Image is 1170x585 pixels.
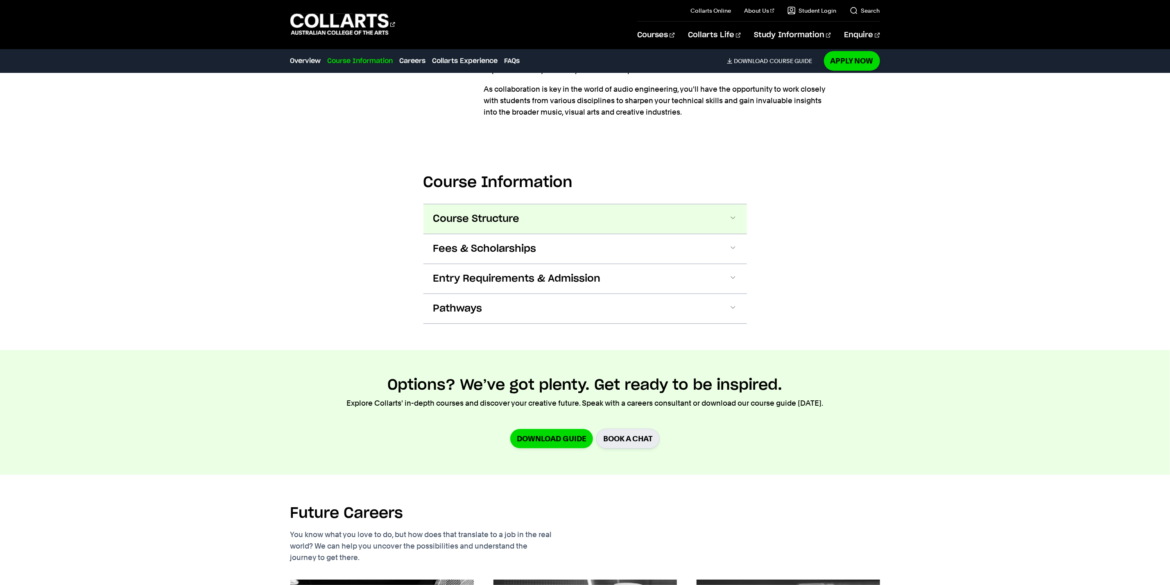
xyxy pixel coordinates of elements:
[744,7,774,15] a: About Us
[433,302,482,315] span: Pathways
[484,84,830,118] p: As collaboration is key in the world of audio engineering, you'll have the opportunity to work cl...
[423,174,747,192] h2: Course Information
[423,204,747,234] button: Course Structure
[505,56,520,66] a: FAQs
[596,429,660,449] a: BOOK A CHAT
[290,529,589,563] p: You know what you love to do, but how does that translate to a job in the real world? We can help...
[638,22,675,49] a: Courses
[824,51,880,70] a: Apply Now
[290,56,321,66] a: Overview
[328,56,393,66] a: Course Information
[290,504,403,522] h2: Future Careers
[423,264,747,294] button: Entry Requirements & Admission
[844,22,880,49] a: Enquire
[433,212,520,226] span: Course Structure
[423,294,747,323] button: Pathways
[433,272,601,285] span: Entry Requirements & Admission
[754,22,831,49] a: Study Information
[850,7,880,15] a: Search
[734,57,768,65] span: Download
[432,56,498,66] a: Collarts Experience
[290,13,395,36] div: Go to homepage
[688,22,741,49] a: Collarts Life
[347,398,824,409] p: Explore Collarts' in-depth courses and discover your creative future. Speak with a careers consul...
[388,376,783,394] h2: Options? We’ve got plenty. Get ready to be inspired.
[690,7,731,15] a: Collarts Online
[423,234,747,264] button: Fees & Scholarships
[433,242,536,255] span: Fees & Scholarships
[788,7,837,15] a: Student Login
[400,56,426,66] a: Careers
[727,57,819,65] a: DownloadCourse Guide
[510,429,593,448] a: Download Guide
